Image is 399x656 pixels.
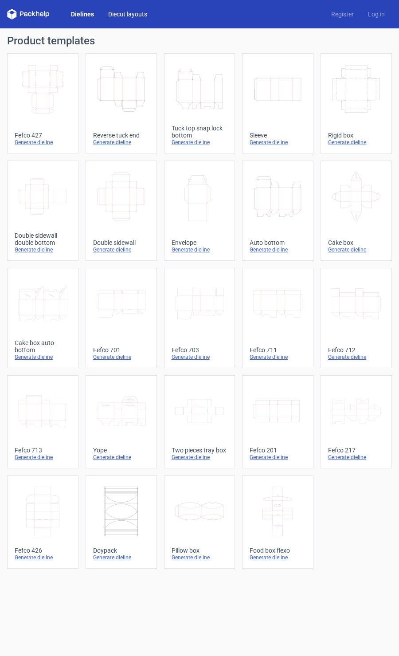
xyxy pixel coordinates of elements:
div: Generate dieline [172,554,228,561]
div: Tuck top snap lock bottom [172,125,228,139]
div: Generate dieline [15,354,71,361]
a: Fefco 703Generate dieline [164,268,235,368]
a: Fefco 217Generate dieline [321,375,392,468]
div: Generate dieline [93,139,149,146]
div: Generate dieline [250,139,306,146]
a: Fefco 711Generate dieline [242,268,313,368]
div: Generate dieline [93,354,149,361]
a: Fefco 426Generate dieline [7,475,78,569]
div: Fefco 703 [172,346,228,354]
a: Reverse tuck endGenerate dieline [86,53,157,153]
div: Sleeve [250,132,306,139]
a: Dielines [64,10,101,19]
a: YopeGenerate dieline [86,375,157,468]
div: Food box flexo [250,547,306,554]
div: Cake box [328,239,384,246]
div: Envelope [172,239,228,246]
div: Generate dieline [250,246,306,253]
div: Generate dieline [15,246,71,253]
div: Fefco 712 [328,346,384,354]
div: Fefco 711 [250,346,306,354]
div: Generate dieline [172,454,228,461]
div: Generate dieline [15,454,71,461]
div: Yope [93,447,149,454]
a: Diecut layouts [101,10,154,19]
div: Generate dieline [15,554,71,561]
div: Two pieces tray box [172,447,228,454]
a: Food box flexoGenerate dieline [242,475,313,569]
div: Generate dieline [250,554,306,561]
a: Fefco 713Generate dieline [7,375,78,468]
a: Two pieces tray boxGenerate dieline [164,375,235,468]
div: Fefco 427 [15,132,71,139]
a: Cake boxGenerate dieline [321,161,392,261]
a: SleeveGenerate dieline [242,53,313,153]
div: Fefco 426 [15,547,71,554]
div: Generate dieline [172,354,228,361]
div: Generate dieline [172,246,228,253]
div: Generate dieline [93,554,149,561]
a: Fefco 712Generate dieline [321,268,392,368]
div: Doypack [93,547,149,554]
a: Rigid boxGenerate dieline [321,53,392,153]
div: Generate dieline [250,354,306,361]
a: Cake box auto bottomGenerate dieline [7,268,78,368]
div: Generate dieline [250,454,306,461]
div: Generate dieline [328,246,384,253]
div: Fefco 201 [250,447,306,454]
a: Fefco 701Generate dieline [86,268,157,368]
div: Generate dieline [93,454,149,461]
a: Pillow boxGenerate dieline [164,475,235,569]
div: Fefco 217 [328,447,384,454]
div: Generate dieline [15,139,71,146]
a: Fefco 427Generate dieline [7,53,78,153]
a: EnvelopeGenerate dieline [164,161,235,261]
div: Generate dieline [172,139,228,146]
a: Tuck top snap lock bottomGenerate dieline [164,53,235,153]
div: Pillow box [172,547,228,554]
div: Generate dieline [328,354,384,361]
div: Cake box auto bottom [15,339,71,354]
div: Rigid box [328,132,384,139]
a: Auto bottomGenerate dieline [242,161,313,261]
div: Fefco 701 [93,346,149,354]
div: Reverse tuck end [93,132,149,139]
a: Log in [361,10,392,19]
a: Register [324,10,361,19]
a: Fefco 201Generate dieline [242,375,313,468]
div: Double sidewall [93,239,149,246]
div: Double sidewall double bottom [15,232,71,246]
a: Double sidewall double bottomGenerate dieline [7,161,78,261]
h1: Product templates [7,35,392,46]
div: Fefco 713 [15,447,71,454]
div: Generate dieline [328,139,384,146]
div: Auto bottom [250,239,306,246]
div: Generate dieline [93,246,149,253]
a: DoypackGenerate dieline [86,475,157,569]
a: Double sidewallGenerate dieline [86,161,157,261]
div: Generate dieline [328,454,384,461]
